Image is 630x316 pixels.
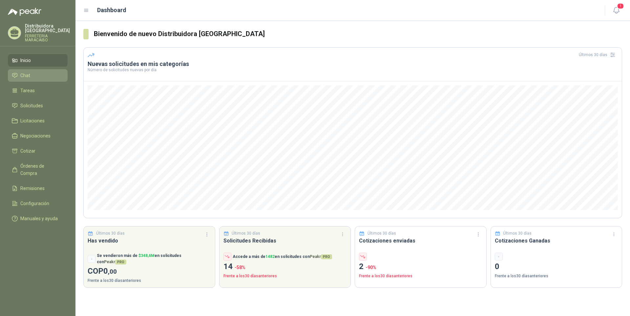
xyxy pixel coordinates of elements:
[495,253,503,261] div: -
[235,265,245,270] span: -58 %
[495,237,618,245] h3: Cotizaciones Ganadas
[20,215,58,222] span: Manuales y ayuda
[366,265,376,270] span: -90 %
[265,254,275,259] span: 1482
[359,261,482,273] p: 2
[617,3,624,9] span: 1
[8,84,68,97] a: Tareas
[8,8,41,16] img: Logo peakr
[20,87,35,94] span: Tareas
[20,185,45,192] span: Remisiones
[321,254,332,259] span: PRO
[8,130,68,142] a: Negociaciones
[25,24,70,33] p: Distribuidora [GEOGRAPHIC_DATA]
[8,115,68,127] a: Licitaciones
[579,50,618,60] div: Últimos 30 días
[20,117,45,124] span: Licitaciones
[310,254,332,259] span: Peakr
[8,54,68,67] a: Inicio
[20,102,43,109] span: Solicitudes
[8,160,68,179] a: Órdenes de Compra
[97,6,126,15] h1: Dashboard
[610,5,622,16] button: 1
[94,29,622,39] h3: Bienvenido de nuevo Distribuidora [GEOGRAPHIC_DATA]
[233,254,332,260] p: Accede a más de en solicitudes con
[8,182,68,195] a: Remisiones
[20,200,49,207] span: Configuración
[97,253,211,265] p: Se vendieron más de en solicitudes con
[138,253,155,258] span: $ 348,6M
[88,237,211,245] h3: Has vendido
[8,145,68,157] a: Cotizar
[8,212,68,225] a: Manuales y ayuda
[88,278,211,284] p: Frente a los 30 días anteriores
[96,230,125,237] p: Últimos 30 días
[223,273,347,279] p: Frente a los 30 días anteriores
[88,255,95,263] div: -
[8,99,68,112] a: Solicitudes
[20,132,51,139] span: Negociaciones
[223,261,347,273] p: 14
[503,230,532,237] p: Últimos 30 días
[104,260,126,264] span: Peakr
[88,68,618,72] p: Número de solicitudes nuevas por día
[88,60,618,68] h3: Nuevas solicitudes en mis categorías
[8,197,68,210] a: Configuración
[20,72,30,79] span: Chat
[115,260,126,264] span: PRO
[20,57,31,64] span: Inicio
[223,237,347,245] h3: Solicitudes Recibidas
[495,273,618,279] p: Frente a los 30 días anteriores
[20,147,35,155] span: Cotizar
[8,69,68,82] a: Chat
[359,273,482,279] p: Frente a los 30 días anteriores
[25,34,70,42] p: FERRETERIA MARACAIBO
[103,266,117,276] span: 0
[20,162,61,177] span: Órdenes de Compra
[359,237,482,245] h3: Cotizaciones enviadas
[108,268,117,275] span: ,00
[232,230,260,237] p: Últimos 30 días
[88,265,211,278] p: COP
[495,261,618,273] p: 0
[367,230,396,237] p: Últimos 30 días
